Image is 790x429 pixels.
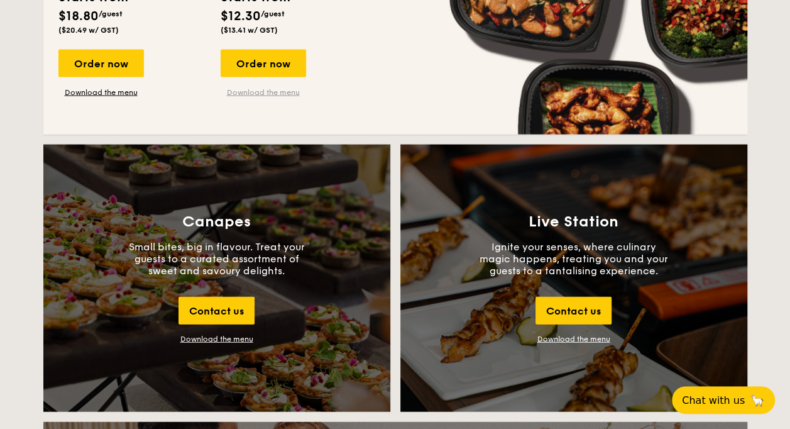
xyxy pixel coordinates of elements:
span: /guest [99,9,123,18]
div: Order now [58,50,144,77]
div: Download the menu [180,335,253,343]
div: Order now [221,50,306,77]
p: Small bites, big in flavour. Treat your guests to a curated assortment of sweet and savoury delig... [123,241,311,277]
span: 🦙 [750,393,765,408]
div: Contact us [178,297,255,325]
h3: Canapes [182,213,251,231]
a: Download the menu [221,87,306,97]
span: ($20.49 w/ GST) [58,26,119,35]
span: $18.80 [58,9,99,24]
h3: Live Station [529,213,618,231]
span: Chat with us [682,394,745,406]
span: $12.30 [221,9,261,24]
span: /guest [261,9,285,18]
button: Chat with us🦙 [672,386,775,414]
span: ($13.41 w/ GST) [221,26,278,35]
p: Ignite your senses, where culinary magic happens, treating you and your guests to a tantalising e... [480,241,668,277]
div: Contact us [535,297,612,325]
a: Download the menu [58,87,144,97]
a: Download the menu [537,335,610,343]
